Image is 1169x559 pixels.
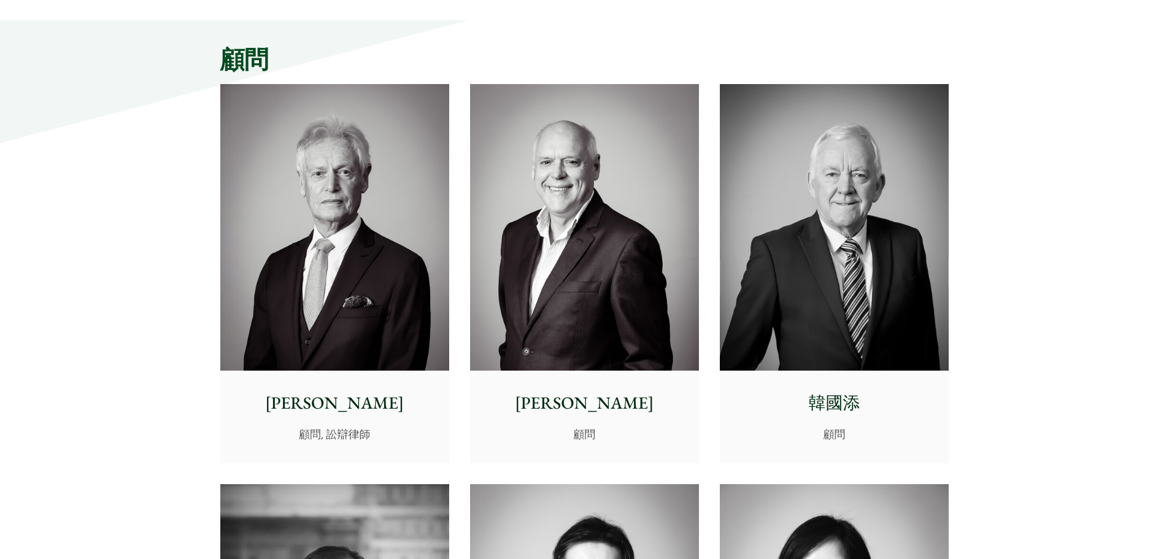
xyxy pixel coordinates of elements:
[230,426,439,442] p: 顧問, 訟辯律師
[480,390,689,416] p: [PERSON_NAME]
[220,45,949,74] h2: 顧問
[730,390,939,416] p: 韓國添
[230,390,439,416] p: [PERSON_NAME]
[730,426,939,442] p: 顧問
[220,84,449,463] a: [PERSON_NAME] 顧問, 訟辯律師
[480,426,689,442] p: 顧問
[720,84,949,463] a: 韓國添 顧問
[470,84,699,463] a: [PERSON_NAME] 顧問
